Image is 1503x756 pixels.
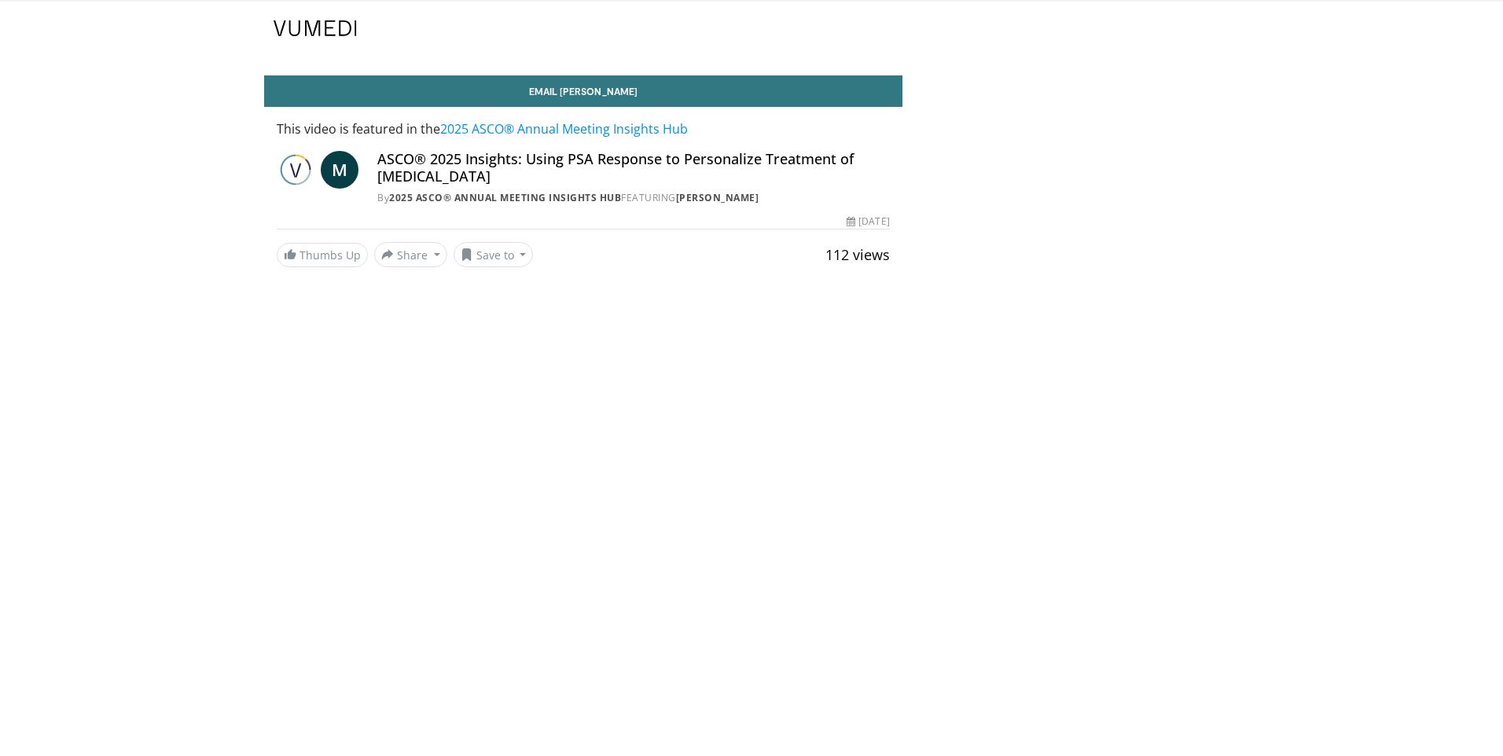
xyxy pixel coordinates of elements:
[377,191,890,205] div: By FEATURING
[374,242,447,267] button: Share
[321,151,358,189] a: M
[277,119,890,138] p: This video is featured in the
[676,191,759,204] a: [PERSON_NAME]
[389,191,621,204] a: 2025 ASCO® Annual Meeting Insights Hub
[264,75,902,107] a: Email [PERSON_NAME]
[277,151,314,189] img: 2025 ASCO® Annual Meeting Insights Hub
[274,20,357,36] img: VuMedi Logo
[847,215,889,229] div: [DATE]
[825,245,890,264] span: 112 views
[440,120,688,138] a: 2025 ASCO® Annual Meeting Insights Hub
[377,151,890,185] h4: ASCO® 2025 Insights: Using PSA Response to Personalize Treatment of [MEDICAL_DATA]
[277,243,368,267] a: Thumbs Up
[454,242,534,267] button: Save to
